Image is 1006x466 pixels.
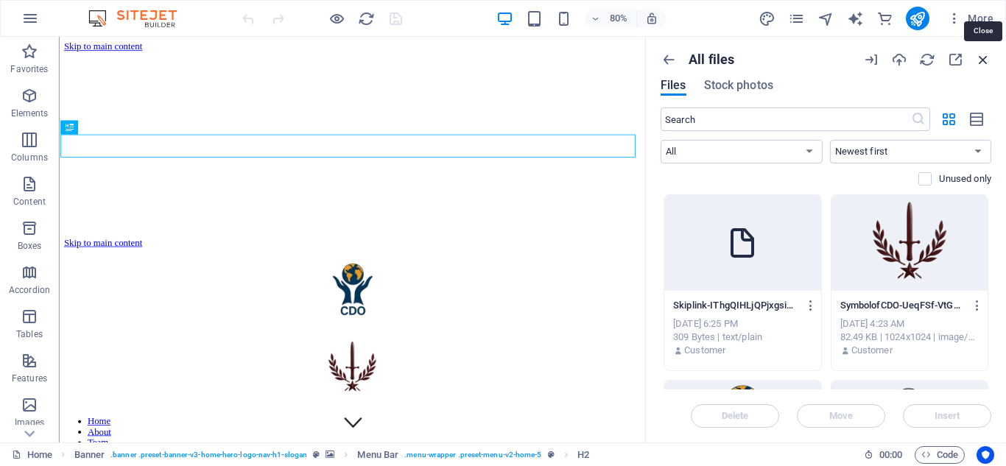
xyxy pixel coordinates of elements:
[607,10,630,27] h6: 80%
[704,77,773,94] span: Stock photos
[548,451,555,459] i: This element is a customizable preset
[10,63,48,75] p: Favorites
[357,446,398,464] span: Click to select. Double-click to edit
[851,344,893,357] p: Customer
[11,152,48,163] p: Columns
[661,107,911,131] input: Search
[817,10,834,27] i: Navigator
[919,52,935,68] i: Reload
[879,446,902,464] span: 00 00
[74,446,105,464] span: Click to select. Double-click to edit
[947,52,963,68] i: Maximize
[585,10,637,27] button: 80%
[328,10,345,27] button: Click here to leave preview mode and continue editing
[661,77,686,94] span: Files
[941,7,999,30] button: More
[673,331,812,344] div: 309 Bytes | text/plain
[817,10,835,27] button: navigator
[11,107,49,119] p: Elements
[788,10,805,27] i: Pages (Ctrl+Alt+S)
[13,196,46,208] p: Content
[759,10,776,27] button: design
[577,446,589,464] span: Click to select. Double-click to edit
[12,446,52,464] a: Click to cancel selection. Double-click to open Pages
[977,446,994,464] button: Usercentrics
[840,299,965,312] p: SymbolofCDO-UeqFSf-VtG7e2-5fZxiekA.webp
[759,10,775,27] i: Design (Ctrl+Alt+Y)
[847,10,864,27] i: AI Writer
[18,240,42,252] p: Boxes
[909,10,926,27] i: Publish
[9,284,50,296] p: Accordion
[12,373,47,384] p: Features
[947,11,993,26] span: More
[876,10,894,27] button: commerce
[15,417,45,428] p: Images
[110,446,307,464] span: . banner .preset-banner-v3-home-hero-logo-nav-h1-slogan
[313,451,320,459] i: This element is a customizable preset
[673,317,812,331] div: [DATE] 6:25 PM
[864,446,903,464] h6: Session time
[915,446,965,464] button: Code
[840,331,979,344] div: 82.49 KB | 1024x1024 | image/webp
[876,10,893,27] i: Commerce
[921,446,958,464] span: Code
[358,10,375,27] i: Reload page
[840,317,979,331] div: [DATE] 4:23 AM
[673,299,798,312] p: Skiplink-IThgQIHLjQPjxgsiUNfl4g.css
[16,328,43,340] p: Tables
[684,344,725,357] p: Customer
[74,446,589,464] nav: breadcrumb
[85,10,195,27] img: Editor Logo
[906,7,929,30] button: publish
[404,446,541,464] span: . menu-wrapper .preset-menu-v2-home-5
[939,172,991,186] p: Unused only
[890,449,892,460] span: :
[357,10,375,27] button: reload
[863,52,879,68] i: URL import
[645,12,658,25] i: On resize automatically adjust zoom level to fit chosen device.
[788,10,806,27] button: pages
[6,6,104,18] a: Skip to main content
[326,451,334,459] i: This element contains a background
[847,10,865,27] button: text_generator
[661,52,677,68] i: Show all folders
[689,52,734,68] p: All files
[891,52,907,68] i: Upload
